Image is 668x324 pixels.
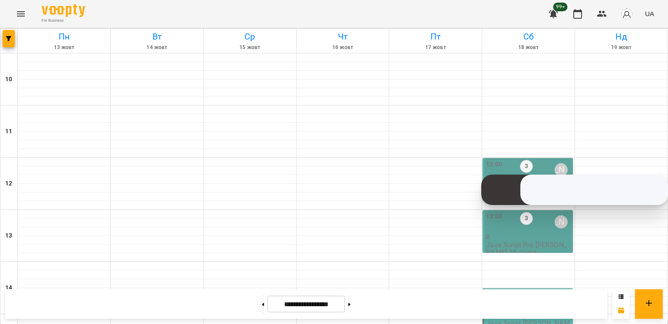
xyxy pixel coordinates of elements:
[483,43,573,52] h6: 18 жовт
[10,3,31,24] button: Menu
[298,30,388,43] h6: Чт
[645,9,654,18] span: UA
[553,3,568,11] span: 99+
[576,43,666,52] h6: 19 жовт
[576,30,666,43] h6: Нд
[298,43,388,52] h6: 16 жовт
[520,160,533,173] label: 3
[483,30,573,43] h6: Сб
[5,75,12,84] h6: 10
[112,43,202,52] h6: 14 жовт
[205,30,295,43] h6: Ср
[390,30,480,43] h6: Пт
[5,127,12,136] h6: 11
[5,179,12,188] h6: 12
[42,4,85,17] img: Voopty Logo
[642,6,658,22] button: UA
[19,43,109,52] h6: 13 жовт
[486,212,502,222] label: 13:00
[486,160,502,169] label: 12:00
[5,283,12,293] h6: 14
[621,8,633,20] img: avatar_s.png
[205,43,295,52] h6: 15 жовт
[5,231,12,241] h6: 13
[390,43,480,52] h6: 17 жовт
[486,233,571,240] p: 8
[112,30,202,43] h6: Вт
[555,215,568,228] div: Артем Кот
[19,30,109,43] h6: Пн
[555,163,568,176] div: Артем Кот
[520,212,533,225] label: 3
[42,18,85,23] span: For Business
[486,241,571,256] p: Java Script Pro [PERSON_NAME] 16 група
